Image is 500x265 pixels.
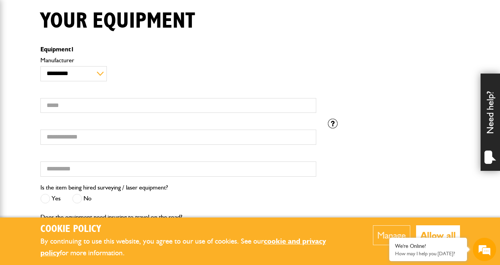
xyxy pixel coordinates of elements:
input: Enter your last name [10,72,142,89]
label: Does the equipment need insuring to travel on the road? [40,214,182,220]
button: Manage [373,225,410,245]
div: Need help? [481,74,500,171]
p: Equipment [40,46,316,53]
textarea: Type your message and hit 'Enter' [10,141,142,200]
label: Is the item being hired surveying / laser equipment? [40,184,168,191]
a: cookie and privacy policy [40,237,326,258]
div: Minimize live chat window [127,4,146,23]
h2: Cookie Policy [40,223,349,235]
em: Start Chat [106,207,141,218]
label: Manufacturer [40,57,316,63]
input: Enter your email address [10,95,142,112]
p: By continuing to use this website, you agree to our use of cookies. See our for more information. [40,235,349,259]
label: No [72,194,92,204]
div: We're Online! [395,243,461,249]
p: How may I help you today? [395,251,461,256]
label: Yes [40,194,61,204]
div: Chat with us now [40,44,131,54]
img: d_20077148190_company_1631870298795_20077148190 [13,43,33,54]
span: 1 [71,46,74,53]
button: Allow all [416,225,460,245]
h1: Your equipment [40,8,195,34]
input: Enter your phone number [10,118,142,135]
